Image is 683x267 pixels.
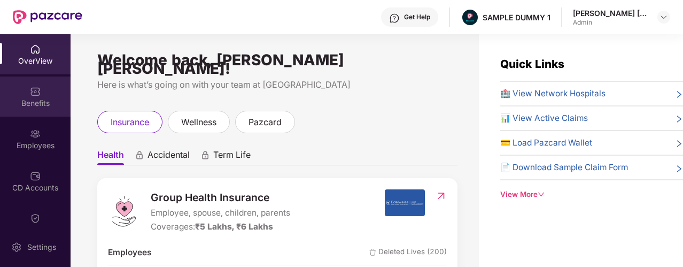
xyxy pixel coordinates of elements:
span: Employee, spouse, children, parents [151,207,290,219]
span: Deleted Lives (200) [369,246,447,259]
div: animation [200,150,210,160]
span: Health [97,149,124,165]
div: Settings [24,242,59,253]
span: ₹5 Lakhs, ₹6 Lakhs [195,222,273,232]
div: Get Help [404,13,430,21]
img: svg+xml;base64,PHN2ZyBpZD0iSG9tZSIgeG1sbnM9Imh0dHA6Ly93d3cudzMub3JnLzIwMDAvc3ZnIiB3aWR0aD0iMjAiIG... [30,44,41,55]
span: wellness [181,116,216,129]
img: svg+xml;base64,PHN2ZyBpZD0iQmVuZWZpdHMiIHhtbG5zPSJodHRwOi8vd3d3LnczLm9yZy8yMDAwL3N2ZyIgd2lkdGg9Ij... [30,86,41,97]
img: svg+xml;base64,PHN2ZyBpZD0iQ0RfQWNjb3VudHMiIGRhdGEtbmFtZT0iQ0QgQWNjb3VudHMiIHhtbG5zPSJodHRwOi8vd3... [30,171,41,181]
div: Welcome back, [PERSON_NAME] [PERSON_NAME]! [97,56,457,73]
span: right [675,139,683,149]
span: Quick Links [500,57,564,71]
img: svg+xml;base64,PHN2ZyBpZD0iSGVscC0zMngzMiIgeG1sbnM9Imh0dHA6Ly93d3cudzMub3JnLzIwMDAvc3ZnIiB3aWR0aD... [389,13,400,24]
div: View More [500,189,683,200]
span: 📊 View Active Claims [500,112,588,125]
img: deleteIcon [369,249,376,256]
span: right [675,114,683,125]
span: pazcard [249,116,282,129]
span: Term Life [213,149,251,165]
img: RedirectIcon [436,190,447,201]
span: right [675,89,683,100]
div: animation [135,150,144,160]
div: SAMPLE DUMMY 1 [483,12,550,22]
img: insurerIcon [385,189,425,216]
span: Accidental [148,149,190,165]
span: insurance [111,116,149,129]
div: Here is what’s going on with your team at [GEOGRAPHIC_DATA] [97,78,457,91]
div: [PERSON_NAME] [PERSON_NAME] [573,8,648,18]
span: 📄 Download Sample Claim Form [500,161,628,174]
span: 🏥 View Network Hospitals [500,87,606,100]
span: 💳 Load Pazcard Wallet [500,136,592,149]
img: svg+xml;base64,PHN2ZyBpZD0iRW1wbG95ZWVzIiB4bWxucz0iaHR0cDovL3d3dy53My5vcmcvMjAwMC9zdmciIHdpZHRoPS... [30,128,41,139]
div: Admin [573,18,648,27]
img: logo [108,195,140,227]
span: Group Health Insurance [151,189,290,205]
img: New Pazcare Logo [13,10,82,24]
span: down [538,191,545,198]
div: Coverages: [151,220,290,233]
img: svg+xml;base64,PHN2ZyBpZD0iU2V0dGluZy0yMHgyMCIgeG1sbnM9Imh0dHA6Ly93d3cudzMub3JnLzIwMDAvc3ZnIiB3aW... [11,242,22,253]
span: Employees [108,246,151,259]
img: svg+xml;base64,PHN2ZyBpZD0iRHJvcGRvd24tMzJ4MzIiIHhtbG5zPSJodHRwOi8vd3d3LnczLm9yZy8yMDAwL3N2ZyIgd2... [659,13,668,21]
img: Pazcare_Alternative_logo-01-01.png [462,10,478,25]
span: right [675,163,683,174]
img: svg+xml;base64,PHN2ZyBpZD0iQ2xhaW0iIHhtbG5zPSJodHRwOi8vd3d3LnczLm9yZy8yMDAwL3N2ZyIgd2lkdGg9IjIwIi... [30,213,41,224]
